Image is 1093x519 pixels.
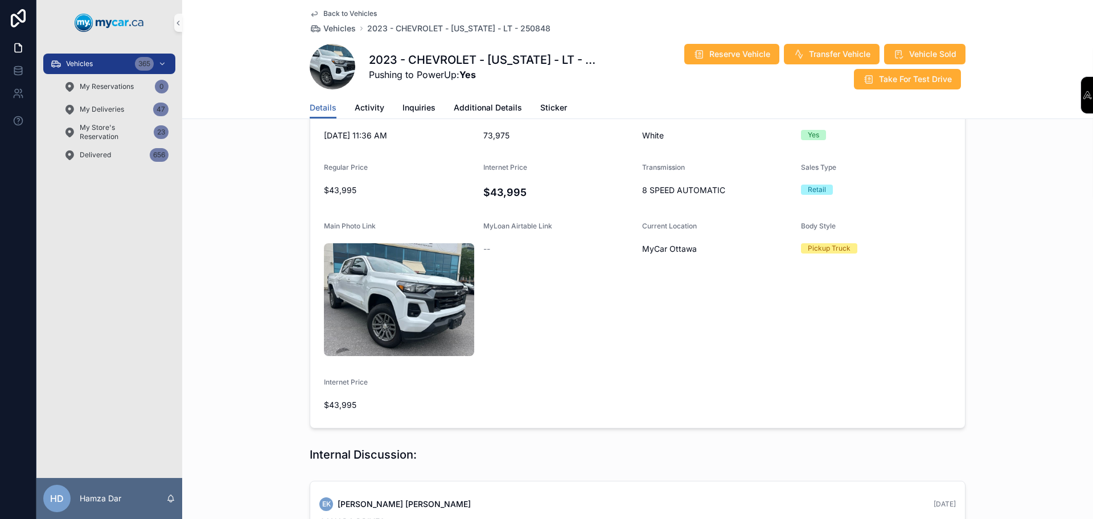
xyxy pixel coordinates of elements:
a: Details [310,97,336,119]
strong: Yes [459,69,476,80]
span: $43,995 [324,399,474,411]
span: Inquiries [402,102,435,113]
a: Additional Details [454,97,522,120]
span: Reserve Vehicle [709,48,770,60]
span: Vehicles [323,23,356,34]
span: EK [322,500,331,509]
span: 8 SPEED AUTOMATIC [642,185,792,196]
span: Vehicles [66,59,93,68]
span: Sticker [540,102,567,113]
a: Activity [355,97,384,120]
span: Internet Price [483,163,527,171]
button: Reserve Vehicle [684,44,779,64]
div: scrollable content [36,46,182,180]
span: Transfer Vehicle [809,48,870,60]
span: White [642,130,792,141]
h1: 2023 - CHEVROLET - [US_STATE] - LT - 250848 [369,52,601,68]
span: Transmission [642,163,685,171]
span: Details [310,102,336,113]
span: MyCar Ottawa [642,243,697,255]
div: 365 [135,57,154,71]
div: Retail [808,185,826,195]
span: My Deliveries [80,105,124,114]
span: Back to Vehicles [323,9,377,18]
span: Internet Price [324,378,368,386]
span: Additional Details [454,102,522,113]
div: 47 [153,103,169,116]
img: App logo [75,14,144,32]
span: MyLoan Airtable Link [483,222,552,230]
span: My Reservations [80,82,134,91]
span: [DATE] [934,500,956,508]
span: Current Location [642,222,697,230]
span: Pushing to PowerUp: [369,68,601,81]
button: Transfer Vehicle [784,44,880,64]
div: Pickup Truck [808,243,850,254]
span: Body Style [801,222,836,230]
span: 73,975 [483,130,634,141]
div: 656 [150,148,169,162]
span: My Store's Reservation [80,123,149,141]
span: $43,995 [324,185,474,196]
span: Activity [355,102,384,113]
a: 2023 - CHEVROLET - [US_STATE] - LT - 250848 [367,23,550,34]
h1: Internal Discussion: [310,447,417,463]
h4: $43,995 [483,185,634,200]
div: Yes [808,130,819,140]
a: My Deliveries47 [57,99,175,120]
span: Regular Price [324,163,368,171]
a: Delivered656 [57,145,175,165]
span: Main Photo Link [324,222,376,230]
button: Vehicle Sold [884,44,965,64]
p: Hamza Dar [80,493,121,504]
span: Vehicle Sold [909,48,956,60]
a: Back to Vehicles [310,9,377,18]
a: Vehicles365 [43,54,175,74]
div: 0 [155,80,169,93]
span: HD [50,492,64,505]
span: Sales Type [801,163,836,171]
a: Sticker [540,97,567,120]
a: Inquiries [402,97,435,120]
span: -- [483,243,490,255]
span: Take For Test Drive [879,73,952,85]
button: Take For Test Drive [854,69,961,89]
span: [PERSON_NAME] [PERSON_NAME] [338,498,471,510]
a: Vehicles [310,23,356,34]
a: My Reservations0 [57,76,175,97]
span: [DATE] 11:36 AM [324,130,474,141]
div: 23 [154,125,169,139]
a: My Store's Reservation23 [57,122,175,142]
span: Delivered [80,150,111,160]
img: uc [324,243,474,356]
